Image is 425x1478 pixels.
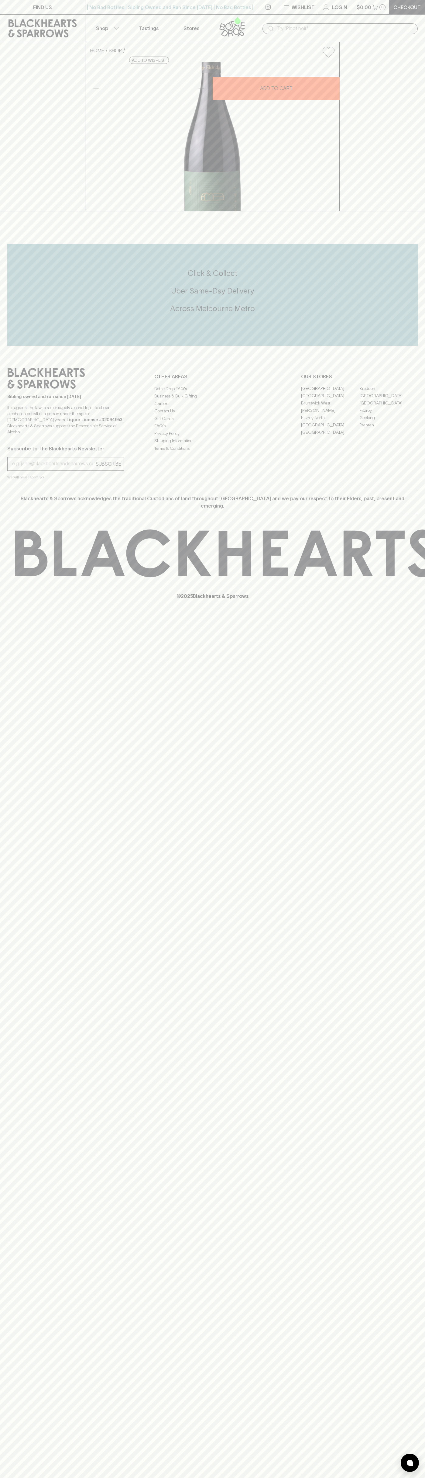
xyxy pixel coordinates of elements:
a: Business & Bulk Gifting [154,393,271,400]
p: Shop [96,25,108,32]
p: OTHER AREAS [154,373,271,380]
button: Shop [85,15,128,42]
strong: Liquor License #32064953 [67,417,122,422]
a: FAQ's [154,422,271,430]
p: Login [332,4,347,11]
a: Geelong [359,414,418,422]
input: Try "Pinot noir" [277,24,413,33]
a: Terms & Conditions [154,445,271,452]
a: [GEOGRAPHIC_DATA] [301,422,359,429]
a: Tastings [128,15,170,42]
a: Privacy Policy [154,430,271,437]
input: e.g. jane@blackheartsandsparrows.com.au [12,459,93,469]
a: Careers [154,400,271,407]
a: [GEOGRAPHIC_DATA] [301,392,359,400]
p: Blackhearts & Sparrows acknowledges the traditional Custodians of land throughout [GEOGRAPHIC_DAT... [12,495,413,509]
p: Subscribe to The Blackhearts Newsletter [7,445,124,452]
p: Wishlist [292,4,315,11]
p: SUBSCRIBE [96,460,121,467]
a: Brunswick West [301,400,359,407]
a: Shipping Information [154,437,271,445]
a: Fitzroy North [301,414,359,422]
p: Stores [183,25,199,32]
h5: Uber Same-Day Delivery [7,286,418,296]
button: Add to wishlist [320,44,337,60]
a: [GEOGRAPHIC_DATA] [359,400,418,407]
button: Add to wishlist [129,57,169,64]
h5: Click & Collect [7,268,418,278]
a: Gift Cards [154,415,271,422]
a: [PERSON_NAME] [301,407,359,414]
img: bubble-icon [407,1460,413,1466]
a: HOME [90,48,104,53]
a: Braddon [359,385,418,392]
a: Fitzroy [359,407,418,414]
a: SHOP [109,48,122,53]
p: Tastings [139,25,159,32]
a: Stores [170,15,213,42]
p: $0.00 [357,4,371,11]
button: ADD TO CART [213,77,340,100]
a: Prahran [359,422,418,429]
p: We will never spam you [7,474,124,480]
p: ADD TO CART [260,85,293,92]
p: Sibling owned and run since [DATE] [7,394,124,400]
button: SUBSCRIBE [93,457,124,470]
a: [GEOGRAPHIC_DATA] [359,392,418,400]
p: 0 [381,5,384,9]
p: Checkout [393,4,421,11]
h5: Across Melbourne Metro [7,304,418,314]
a: Contact Us [154,408,271,415]
img: 41201.png [85,62,339,211]
a: [GEOGRAPHIC_DATA] [301,385,359,392]
div: Call to action block [7,244,418,346]
a: [GEOGRAPHIC_DATA] [301,429,359,436]
p: It is against the law to sell or supply alcohol to, or to obtain alcohol on behalf of a person un... [7,404,124,435]
p: FIND US [33,4,52,11]
a: Bottle Drop FAQ's [154,385,271,392]
p: OUR STORES [301,373,418,380]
